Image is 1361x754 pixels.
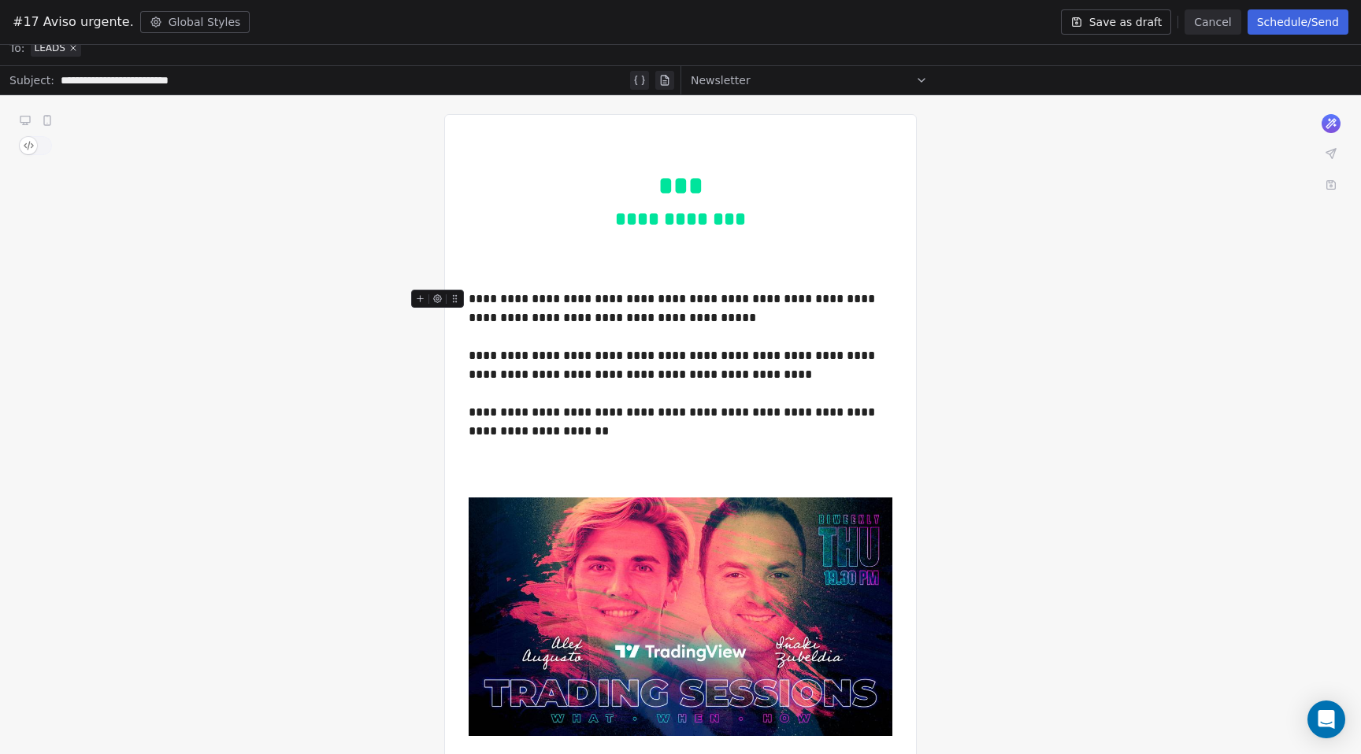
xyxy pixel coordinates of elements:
[9,72,54,93] span: Subject:
[34,42,65,54] span: LEADS
[1061,9,1172,35] button: Save as draft
[1307,700,1345,738] div: Open Intercom Messenger
[1185,9,1240,35] button: Cancel
[691,72,751,88] span: Newsletter
[9,40,24,56] span: To:
[13,13,134,31] span: #17 Aviso urgente.
[1248,9,1348,35] button: Schedule/Send
[140,11,250,33] button: Global Styles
